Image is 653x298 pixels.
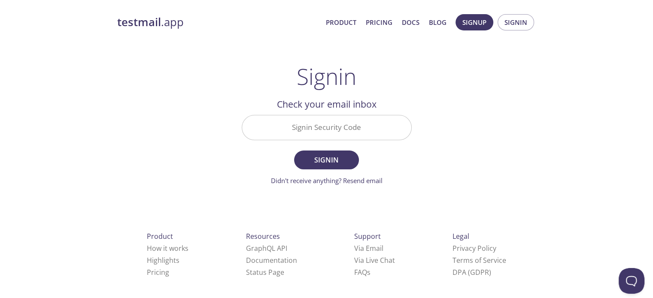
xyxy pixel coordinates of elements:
iframe: Help Scout Beacon - Open [619,268,644,294]
a: Docs [402,17,419,28]
span: Signup [462,17,486,28]
a: GraphQL API [246,244,287,253]
button: Signin [294,151,358,169]
a: Didn't receive anything? Resend email [271,176,383,185]
a: Product [326,17,356,28]
span: Legal [453,232,469,241]
a: FAQ [354,268,371,277]
a: Pricing [366,17,392,28]
a: Blog [429,17,446,28]
a: Highlights [147,256,179,265]
button: Signin [498,14,534,30]
a: Documentation [246,256,297,265]
a: Via Email [354,244,383,253]
span: Support [354,232,381,241]
span: Signin [504,17,527,28]
a: testmail.app [117,15,319,30]
span: Product [147,232,173,241]
span: Signin [304,154,349,166]
a: Terms of Service [453,256,506,265]
a: Via Live Chat [354,256,395,265]
h2: Check your email inbox [242,97,412,111]
a: DPA (GDPR) [453,268,491,277]
button: Signup [456,14,493,30]
a: Privacy Policy [453,244,496,253]
h1: Signin [297,63,356,89]
a: Pricing [147,268,169,277]
a: How it works [147,244,188,253]
strong: testmail [117,15,161,30]
a: Status Page [246,268,284,277]
span: Resources [246,232,280,241]
span: s [367,268,371,277]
